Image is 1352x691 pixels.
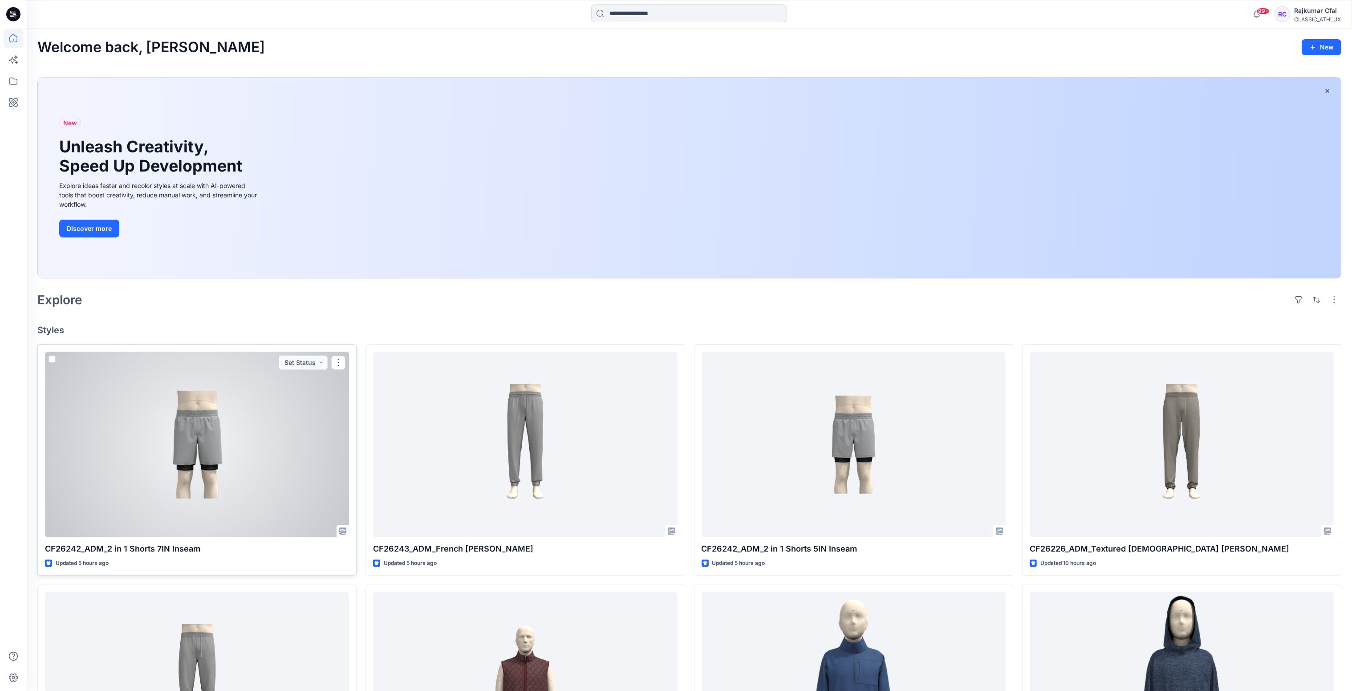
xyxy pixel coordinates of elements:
p: Updated 5 hours ago [56,559,109,568]
a: CF26243_ADM_French Terry Jogger [373,352,677,538]
div: Explore ideas faster and recolor styles at scale with AI-powered tools that boost creativity, red... [59,181,260,209]
div: CLASSIC_ATHLUX [1294,16,1341,23]
a: CF26226_ADM_Textured French Terry Jogger [1030,352,1334,538]
p: CF26242_ADM_2 in 1 Shorts 7IN Inseam [45,543,349,555]
a: CF26242_ADM_2 in 1 Shorts 5IN Inseam [702,352,1006,538]
h2: Explore [37,293,82,307]
button: New [1302,39,1341,55]
h2: Welcome back, [PERSON_NAME] [37,39,265,56]
button: Discover more [59,220,119,237]
p: Updated 5 hours ago [712,559,765,568]
p: CF26226_ADM_Textured [DEMOGRAPHIC_DATA] [PERSON_NAME] [1030,543,1334,555]
span: 99+ [1256,8,1270,15]
h4: Styles [37,325,1341,335]
a: Discover more [59,220,260,237]
div: RC [1275,6,1291,22]
p: CF26243_ADM_French [PERSON_NAME] [373,543,677,555]
p: Updated 5 hours ago [384,559,437,568]
span: New [63,118,77,128]
div: Rajkumar Cfai [1294,5,1341,16]
p: Updated 10 hours ago [1040,559,1096,568]
h1: Unleash Creativity, Speed Up Development [59,137,246,176]
a: CF26242_ADM_2 in 1 Shorts 7IN Inseam [45,352,349,538]
p: CF26242_ADM_2 in 1 Shorts 5IN Inseam [702,543,1006,555]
